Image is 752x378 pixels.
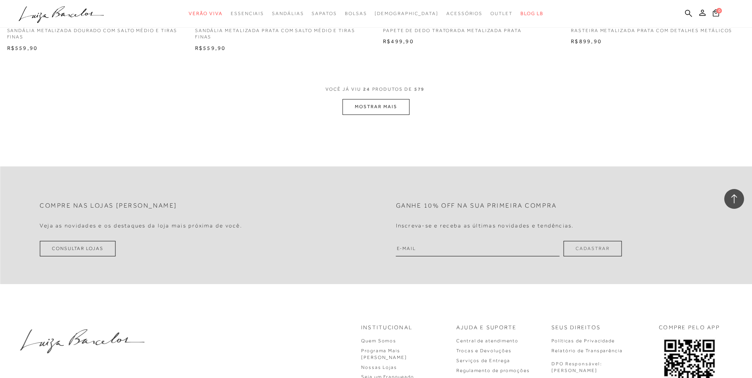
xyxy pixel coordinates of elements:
a: SANDÁLIA METALIZADA PRATA COM SALTO MÉDIO E TIRAS FINAS [189,23,375,41]
span: Acessórios [446,11,482,16]
span: R$559,90 [195,45,226,51]
span: Sandálias [272,11,304,16]
a: categoryNavScreenReaderText [446,6,482,21]
h2: Ganhe 10% off na sua primeira compra [396,202,557,210]
a: categoryNavScreenReaderText [312,6,337,21]
a: Nossas Lojas [361,365,397,370]
span: 24 [363,86,370,92]
a: categoryNavScreenReaderText [231,6,264,21]
p: Ajuda e Suporte [456,324,517,332]
a: categoryNavScreenReaderText [490,6,513,21]
p: DPO Responsável: [PERSON_NAME] [551,361,602,374]
span: VOCÊ JÁ VIU PRODUTOS DE [325,86,427,92]
a: categoryNavScreenReaderText [189,6,223,21]
span: R$899,90 [571,38,602,44]
a: Serviços de Entrega [456,358,510,363]
button: 0 [710,9,721,19]
input: E-mail [396,241,560,256]
a: Quem Somos [361,338,396,344]
a: Trocas e Devoluções [456,348,511,353]
span: R$499,90 [383,38,414,44]
a: Central de atendimento [456,338,519,344]
a: PAPETE DE DEDO TRATORADA METALIZADA PRATA [377,23,563,34]
a: SANDÁLIA METALIZADA DOURADO COM SALTO MÉDIO E TIRAS FINAS [1,23,187,41]
button: MOSTRAR MAIS [343,99,409,115]
button: Cadastrar [563,241,622,256]
a: Políticas de Privacidade [551,338,615,344]
h4: Veja as novidades e os destaques da loja mais próxima de você. [40,222,242,229]
span: 0 [716,8,722,13]
span: Verão Viva [189,11,223,16]
h4: Inscreva-se e receba as últimas novidades e tendências. [396,222,574,229]
span: BLOG LB [520,11,543,16]
p: Seus Direitos [551,324,601,332]
a: categoryNavScreenReaderText [345,6,367,21]
span: R$559,90 [7,45,38,51]
a: Consultar Lojas [40,241,116,256]
a: BLOG LB [520,6,543,21]
img: luiza-barcelos.png [20,329,144,353]
a: noSubCategoriesText [375,6,438,21]
a: categoryNavScreenReaderText [272,6,304,21]
span: Bolsas [345,11,367,16]
p: Institucional [361,324,413,332]
a: Relatório de Transparência [551,348,623,353]
a: RASTEIRA METALIZADA PRATA COM DETALHES METÁLICOS [565,23,751,34]
p: COMPRE PELO APP [659,324,720,332]
span: Sapatos [312,11,337,16]
a: Programa Mais [PERSON_NAME] [361,348,407,360]
h2: Compre nas lojas [PERSON_NAME] [40,202,177,210]
span: 579 [414,86,425,92]
span: Essenciais [231,11,264,16]
span: [DEMOGRAPHIC_DATA] [375,11,438,16]
a: Regulamento de promoções [456,368,530,373]
span: Outlet [490,11,513,16]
